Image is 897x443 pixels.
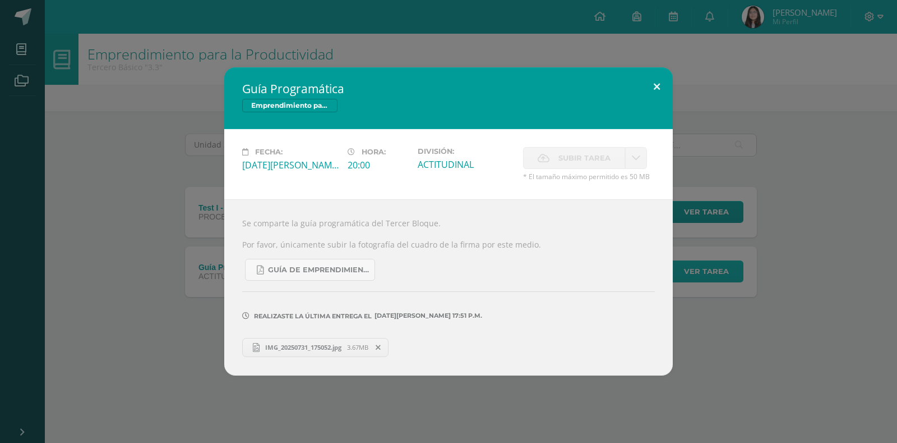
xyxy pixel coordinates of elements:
span: Fecha: [255,148,283,156]
button: Close (Esc) [641,67,673,106]
a: La fecha de entrega ha expirado [625,147,647,169]
div: Se comparte la guía programática del Tercer Bloque. Por favor, únicamente subir la fotografía del... [224,199,673,375]
span: Realizaste la última entrega el [254,312,372,320]
span: [DATE][PERSON_NAME] 17:51 p.m. [372,316,482,316]
span: Hora: [362,148,386,156]
a: Guía de Emprendimiento Tercero.pdf [245,259,375,281]
span: IMG_20250731_175052.jpg [260,343,347,351]
div: ACTITUDINAL [418,158,514,171]
a: IMG_20250731_175052.jpg 3.67MB [242,338,389,357]
label: División: [418,147,514,156]
span: 3.67MB [347,343,368,351]
div: 20:00 [348,159,409,171]
span: Subir tarea [558,148,611,168]
h2: Guía Programática [242,81,655,97]
span: Emprendimiento para la Productividad [242,99,337,112]
div: [DATE][PERSON_NAME] [242,159,339,171]
label: La fecha de entrega ha expirado [523,147,625,169]
span: Guía de Emprendimiento Tercero.pdf [268,266,369,275]
span: Remover entrega [369,341,388,354]
span: * El tamaño máximo permitido es 50 MB [523,172,655,181]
